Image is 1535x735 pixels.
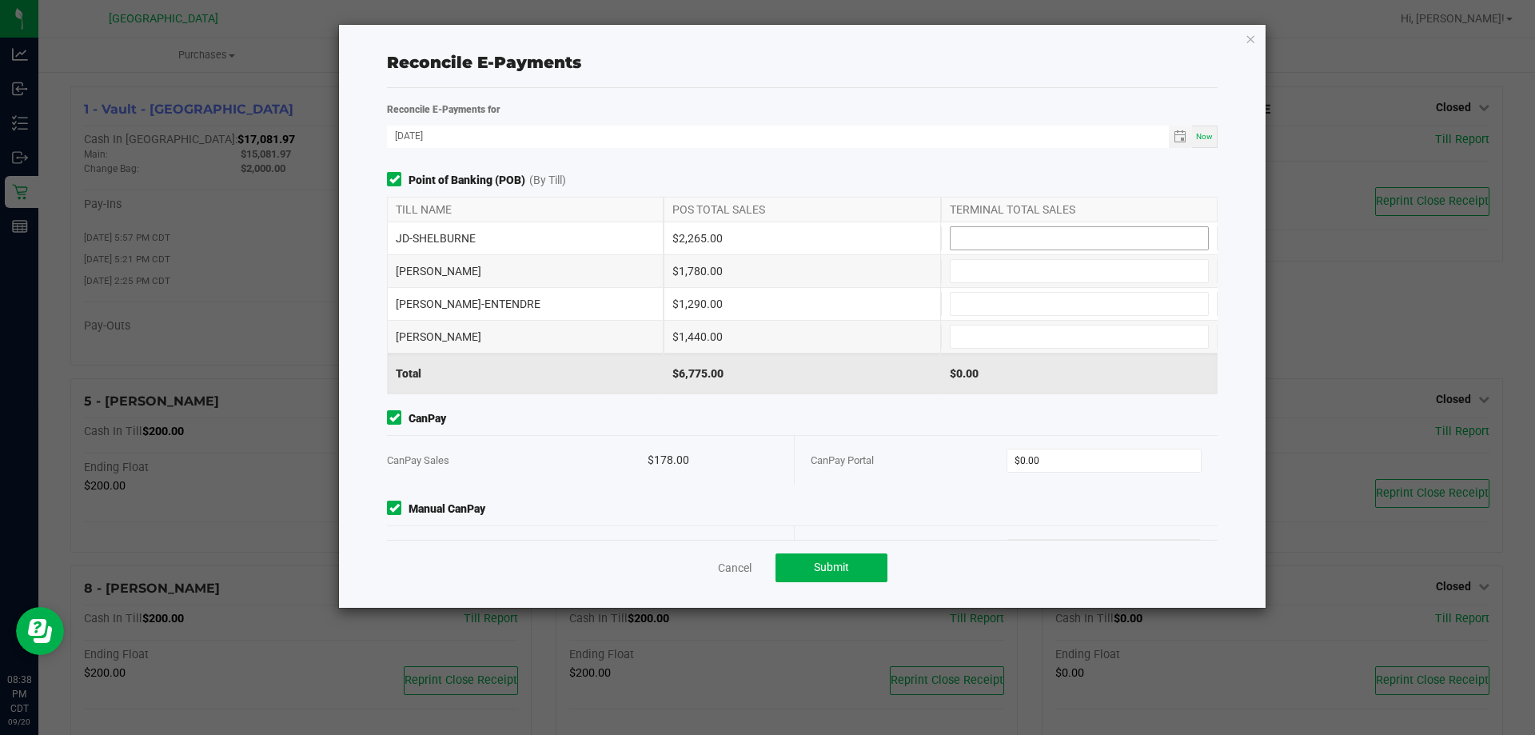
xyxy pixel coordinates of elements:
strong: Reconcile E-Payments for [387,104,500,115]
form-toggle: Include in reconciliation [387,172,409,189]
span: Toggle calendar [1169,126,1192,148]
button: Submit [775,553,887,582]
iframe: Resource center [16,607,64,655]
div: TILL NAME [387,198,664,222]
span: Submit [814,561,849,573]
div: $1,290.00 [664,288,940,320]
span: Now [1196,132,1213,141]
div: JD-SHELBURNE [387,222,664,254]
span: CanPay Sales [387,454,449,466]
div: TERMINAL TOTAL SALES [941,198,1218,222]
div: Total [387,354,664,393]
div: $6,775.00 [664,354,940,393]
div: $0.00 [941,354,1218,393]
div: [PERSON_NAME] [387,255,664,287]
strong: Manual CanPay [409,501,485,517]
a: Cancel [718,560,752,576]
span: (By Till) [529,172,566,189]
div: [PERSON_NAME]-ENTENDRE [387,288,664,320]
form-toggle: Include in reconciliation [387,410,409,427]
span: CanPay Portal [811,454,874,466]
div: $1,780.00 [664,255,940,287]
div: [PERSON_NAME] [387,321,664,353]
div: $2,265.00 [664,222,940,254]
div: $1,440.00 [664,321,940,353]
form-toggle: Include in reconciliation [387,501,409,517]
div: POS TOTAL SALES [664,198,940,222]
div: $178.00 [648,436,778,485]
div: Reconcile E-Payments [387,50,1218,74]
strong: Point of Banking (POB) [409,172,525,189]
div: $355.60 [648,526,778,575]
input: Date [387,126,1169,146]
strong: CanPay [409,410,446,427]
